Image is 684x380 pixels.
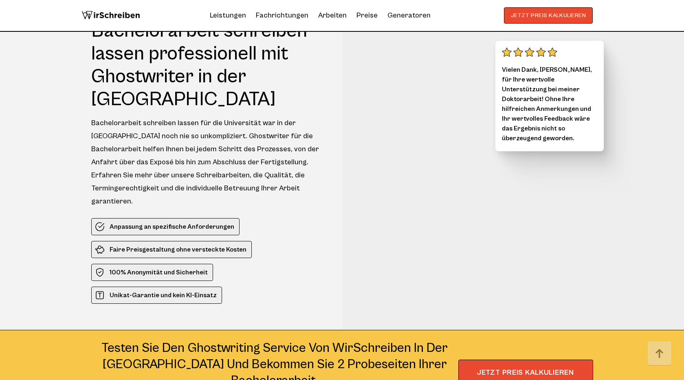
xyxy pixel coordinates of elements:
a: Preise [356,11,378,20]
img: button top [647,342,672,366]
img: Unikat-Garantie und kein KI-Einsatz [95,290,105,300]
img: Anpassung an spezifische Anforderungen [95,222,105,232]
button: JETZT PREIS KALKULIEREN [504,7,593,24]
li: Unikat-Garantie und kein KI-Einsatz [91,287,222,304]
a: Leistungen [210,9,246,22]
div: Vielen Dank, [PERSON_NAME], für Ihre wertvolle Unterstützung bei meiner Doktorarbeit! Ohne Ihre h... [495,41,604,151]
img: logo wirschreiben [81,7,140,24]
li: 100% Anonymität und Sicherheit [91,264,213,281]
a: Generatoren [387,9,431,22]
li: Anpassung an spezifische Anforderungen [91,218,240,235]
img: 100% Anonymität und Sicherheit [95,267,105,277]
a: Fachrichtungen [256,9,308,22]
img: stars [502,47,557,57]
a: Arbeiten [318,9,347,22]
img: Faire Preisgestaltung ohne versteckte Kosten [95,245,105,254]
div: Bachelorarbeit schreiben lassen für die Universität war in der [GEOGRAPHIC_DATA] noch nie so unko... [91,117,327,208]
h1: Bachelorarbeit schreiben lassen professionell mit Ghostwriter in der [GEOGRAPHIC_DATA] [91,20,327,111]
li: Faire Preisgestaltung ohne versteckte Kosten [91,241,252,258]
